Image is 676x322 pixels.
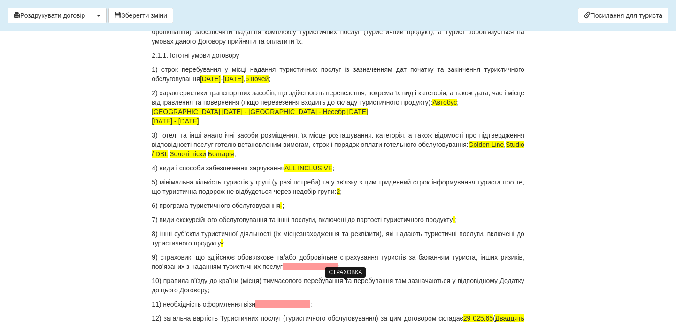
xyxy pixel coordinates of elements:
p: 5) мінімальна кількість туристів у групі (у разі потреби) та у зв'язку з цим триденний строк інфо... [152,177,524,196]
p: 10) правила в'їзду до країни (місця) тимчасового перебування та перебування там зазначаються у ві... [152,276,524,295]
a: Посилання для туриста [578,8,668,23]
p: 8) інші суб'єкти туристичної діяльності (їх місцезнаходження та реквізити), які надають туристичн... [152,229,524,248]
span: 29 025.65 [463,314,493,322]
p: 11) необхідність оформлення візи ; [152,299,524,309]
span: - [221,239,223,247]
span: 2 [337,188,340,195]
p: 3) готелі та інші аналогічні засоби розміщення, їх місце розташування, категорія, а також відомос... [152,130,524,159]
span: - [453,216,455,223]
span: Золоті піски [170,150,206,158]
span: Studio / DBL [152,141,524,158]
p: 4) види і способи забезпечення харчування ; [152,163,524,173]
button: Роздрукувати договір [8,8,91,23]
p: 2) характеристики транспортних засобів, що здійснюють перевезення, зокрема їх вид і категорія, а ... [152,88,524,126]
span: - [280,202,283,209]
span: [DATE] [200,75,221,83]
p: 1) строк перебування у місці надання туристичних послуг із зазначенням дат початку та закінчення ... [152,65,524,84]
span: [DATE] [223,75,244,83]
span: ALL INCLUSIVE [284,164,332,172]
div: СТРАХОВКА [325,267,366,278]
p: 7) види екскурсійного обслуговування та інші послуги, включені до вартості туристичного продукту ; [152,215,524,224]
button: Зберегти зміни [108,8,173,23]
p: 2.1. Туроператор через Турагента зобов'язується відповідно до заявки Туриста на бронювання (надал... [152,18,524,46]
p: 2.1.1. Істотні умови договору [152,51,524,60]
span: Golden Line [469,141,504,148]
span: [GEOGRAPHIC_DATA] [DATE] - [GEOGRAPHIC_DATA] - Несебр [DATE] [DATE] - [DATE] [152,108,368,125]
span: Болгарія [208,150,234,158]
p: 6) програма туристичного обслуговування ; [152,201,524,210]
span: Автобус [432,99,457,106]
p: 9) страховик, що здійснює обов'язкове та/або добровільне страхування туристів за бажанням туриста... [152,253,524,271]
span: 6 ночей [246,75,269,83]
